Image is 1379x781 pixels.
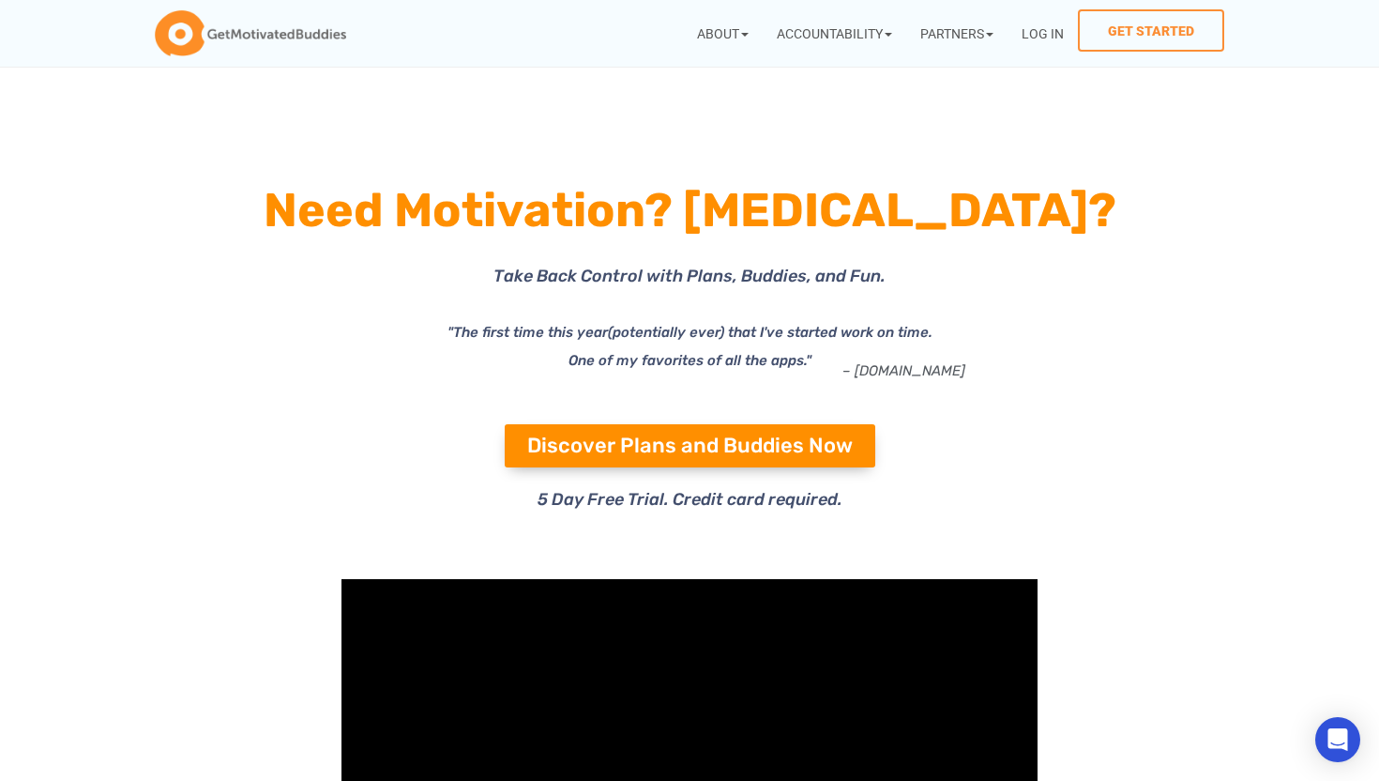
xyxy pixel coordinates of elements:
i: (potentially ever) that I've started work on time. One of my favorites of all the apps." [568,324,932,369]
span: Take Back Control with Plans, Buddies, and Fun. [493,266,886,286]
a: Discover Plans and Buddies Now [505,424,875,467]
span: Discover Plans and Buddies Now [527,436,853,456]
a: Log In [1008,9,1078,57]
a: About [683,9,763,57]
i: "The first time this year [447,324,608,341]
a: Accountability [763,9,906,57]
img: GetMotivatedBuddies [155,10,346,57]
h1: Need Motivation? [MEDICAL_DATA]? [183,176,1196,244]
a: – [DOMAIN_NAME] [842,362,965,379]
span: 5 Day Free Trial. Credit card required. [538,489,842,510]
div: Open Intercom Messenger [1315,717,1360,762]
a: Get Started [1078,9,1224,52]
a: Partners [906,9,1008,57]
